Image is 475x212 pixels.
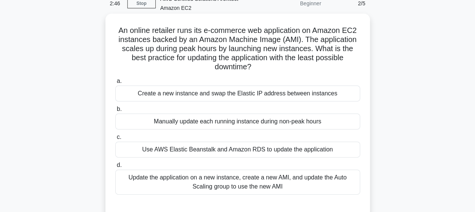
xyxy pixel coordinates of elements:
[115,170,360,195] div: Update the application on a new instance, create a new AMI, and update the Auto Scaling group to ...
[117,106,122,112] span: b.
[117,162,122,168] span: d.
[115,114,360,129] div: Manually update each running instance during non-peak hours
[115,142,360,157] div: Use AWS Elastic Beanstalk and Amazon RDS to update the application
[117,134,121,140] span: c.
[117,78,122,84] span: a.
[114,26,361,72] h5: An online retailer runs its e-commerce web application on Amazon EC2 instances backed by an Amazo...
[115,86,360,101] div: Create a new instance and swap the Elastic IP address between instances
